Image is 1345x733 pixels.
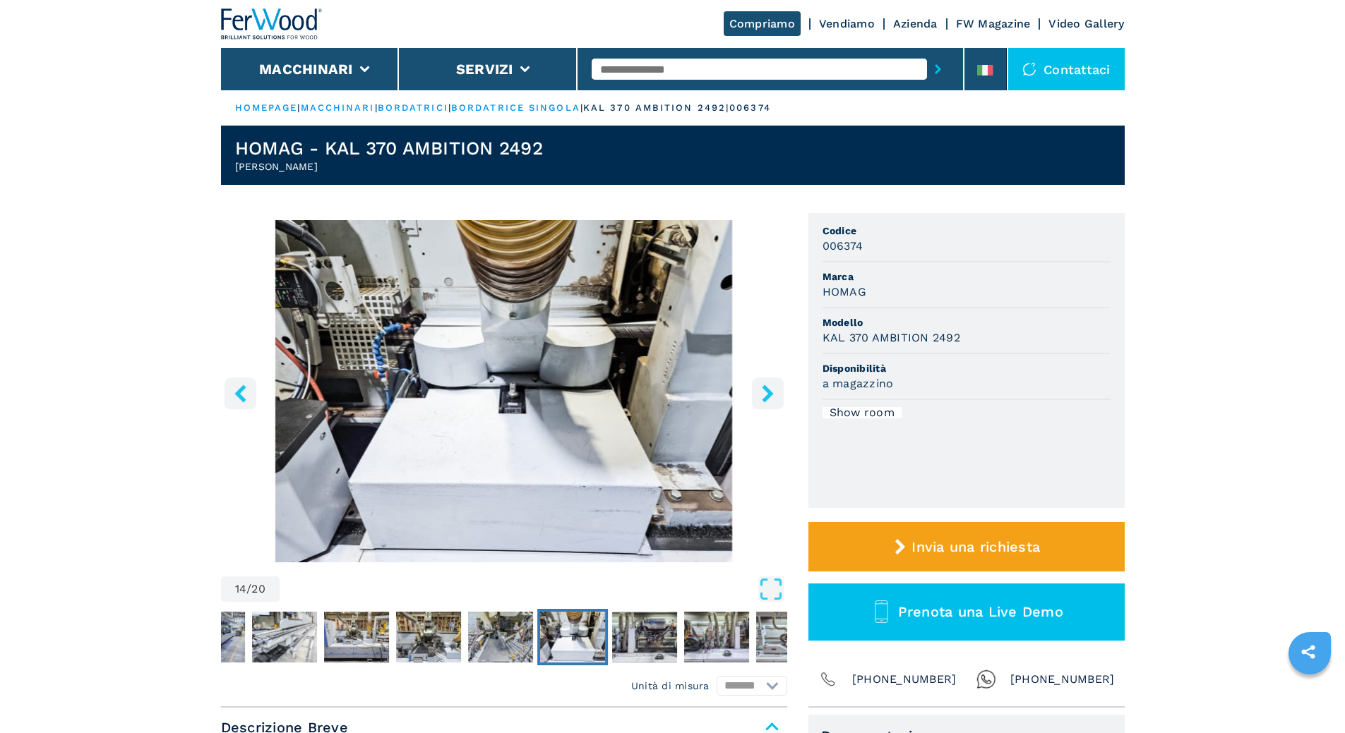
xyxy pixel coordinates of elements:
[631,679,710,693] em: Unità di misura
[808,522,1125,571] button: Invia una richiesta
[465,609,536,665] button: Go to Slide 13
[177,609,248,665] button: Go to Slide 9
[301,102,375,113] a: macchinari
[724,11,801,36] a: Compriamo
[818,670,838,689] img: Phone
[927,53,949,85] button: submit-button
[297,102,300,113] span: |
[235,137,543,159] h1: HOMAG - KAL 370 AMBITION 2492
[451,102,580,113] a: bordatrice singola
[819,17,875,30] a: Vendiamo
[1022,62,1036,76] img: Contattaci
[823,269,1111,284] span: Marca
[823,284,866,300] h3: HOMAG
[235,583,247,595] span: 14
[823,375,894,392] h3: a magazzino
[1048,17,1124,30] a: Video Gallery
[393,609,464,665] button: Go to Slide 12
[823,315,1111,329] span: Modello
[580,102,583,113] span: |
[729,102,771,114] p: 006374
[283,576,784,602] button: Open Fullscreen
[976,670,996,689] img: Whatsapp
[583,102,729,114] p: kal 370 ambition 2492 |
[681,609,752,665] button: Go to Slide 16
[823,407,902,418] div: Show room
[251,583,265,595] span: 20
[1010,670,1115,689] span: [PHONE_NUMBER]
[911,538,1040,555] span: Invia una richiesta
[180,612,245,662] img: e9e44c587aa569691cb81b0e00740d79
[1291,634,1326,670] a: sharethis
[612,612,677,662] img: 3318a6e1e193bcb319a9ddd547425219
[225,377,256,409] button: left-button
[823,224,1111,238] span: Codice
[540,612,605,662] img: f599d6755a4aabc178512968358b49a0
[753,609,824,665] button: Go to Slide 17
[249,609,320,665] button: Go to Slide 10
[221,220,787,562] div: Go to Slide 14
[823,329,960,346] h3: KAL 370 AMBITION 2492
[259,61,353,78] button: Macchinari
[537,609,608,665] button: Go to Slide 14
[396,612,461,662] img: 62e4edd3a59e14aa4be06ece251abb58
[235,102,298,113] a: HOMEPAGE
[324,612,389,662] img: 99c03a97506194d96f2cd76ed55d56d3
[893,17,938,30] a: Azienda
[456,61,513,78] button: Servizi
[448,102,451,113] span: |
[246,583,251,595] span: /
[823,361,1111,375] span: Disponibilità
[609,609,680,665] button: Go to Slide 15
[221,8,323,40] img: Ferwood
[956,17,1031,30] a: FW Magazine
[756,612,821,662] img: 2886bfb7b77caa3a64f080f04845378d
[852,670,957,689] span: [PHONE_NUMBER]
[752,377,784,409] button: right-button
[235,159,543,174] h2: [PERSON_NAME]
[321,609,392,665] button: Go to Slide 11
[1285,670,1334,722] iframe: Chat
[378,102,448,113] a: bordatrici
[221,220,787,562] img: Bordatrice Singola HOMAG KAL 370 AMBITION 2492
[808,583,1125,641] button: Prenota una Live Demo
[684,612,749,662] img: cbb5ad16de8f6b202599e41e79871919
[375,102,378,113] span: |
[823,238,863,254] h3: 006374
[468,612,533,662] img: 58c808732f59e90cf3d66a0b7aaa62ba
[1008,48,1125,90] div: Contattaci
[252,612,317,662] img: 78d0c5e318864c436bfe6c5c0f69825b
[898,603,1063,620] span: Prenota una Live Demo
